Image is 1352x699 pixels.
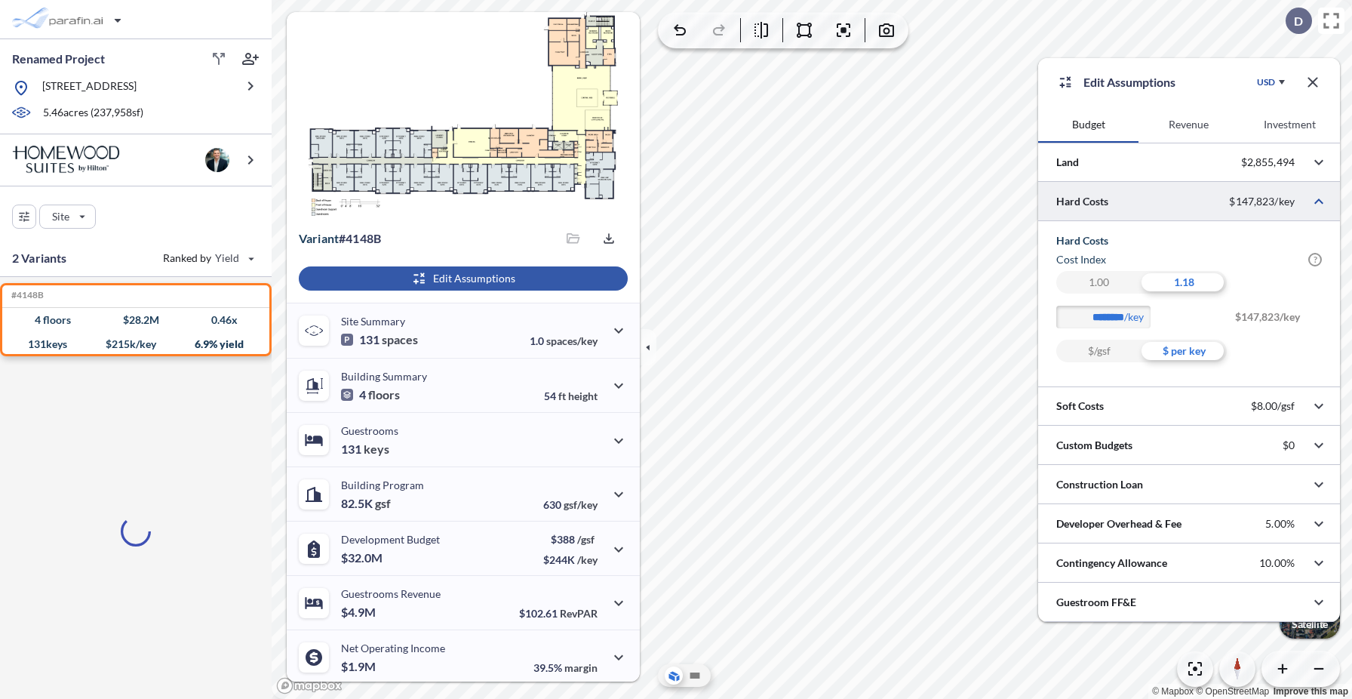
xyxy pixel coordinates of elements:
p: Developer Overhead & Fee [1056,516,1181,531]
p: Site [52,209,69,224]
p: Guestroom FF&E [1056,595,1136,610]
span: spaces/key [546,334,598,347]
span: margin [564,661,598,674]
div: USD [1257,76,1275,88]
p: 10.00% [1259,556,1295,570]
p: 5.00% [1265,517,1295,531]
p: 2 Variants [12,249,67,267]
p: Soft Costs [1056,399,1104,414]
p: $0 [1283,439,1295,452]
p: Guestrooms [341,424,398,437]
p: # 4148b [299,231,381,246]
p: Land [1056,155,1079,170]
span: $147,823/key [1235,306,1322,340]
p: [STREET_ADDRESS] [42,79,137,97]
button: Aerial View [665,667,683,685]
p: Development Budget [341,533,440,546]
p: Satellite [1292,618,1328,630]
span: gsf [375,496,391,511]
p: Building Summary [341,370,427,383]
span: gsf/key [564,498,598,511]
span: keys [364,442,389,457]
button: Site Plan [686,667,704,685]
p: $388 [543,533,598,546]
p: 131 [341,442,389,457]
p: Custom Budgets [1056,438,1132,453]
p: 5.46 acres ( 237,958 sf) [43,105,143,122]
p: Site Summary [341,315,405,328]
p: $4.9M [341,605,378,620]
span: RevPAR [560,607,598,620]
span: spaces [382,332,418,347]
p: 82.5K [341,496,391,511]
p: 1.0 [530,334,598,347]
div: 1.00 [1056,271,1142,294]
button: Edit Assumptions [299,266,628,291]
span: height [568,390,598,402]
button: Ranked by Yield [151,246,264,270]
h6: Cost index [1056,252,1106,267]
span: ? [1308,253,1322,266]
p: Edit Assumptions [1083,73,1175,91]
a: Mapbox homepage [276,677,343,694]
span: /gsf [577,533,595,546]
button: Budget [1038,106,1138,143]
p: 39.5% [533,661,598,674]
p: Construction Loan [1056,477,1143,492]
p: Net Operating Income [341,642,445,654]
button: Investment [1240,106,1340,143]
a: OpenStreetMap [1196,686,1269,697]
p: $8.00/gsf [1251,399,1295,413]
p: $1.9M [341,659,378,674]
p: D [1294,14,1303,28]
span: floors [368,387,400,402]
p: 131 [341,332,418,347]
p: $2,855,494 [1241,156,1295,169]
p: 54 [544,390,598,402]
p: $244K [543,553,598,566]
a: Mapbox [1152,686,1194,697]
button: Site [39,205,96,229]
div: $ per key [1142,340,1227,362]
img: BrandImage [12,146,120,174]
label: /key [1124,309,1158,325]
span: /key [577,553,598,566]
p: 4 [341,387,400,402]
h5: Click to copy the code [8,290,44,300]
span: ft [558,390,566,402]
span: Yield [215,251,240,266]
h5: Hard Costs [1056,233,1322,248]
p: Guestrooms Revenue [341,587,441,600]
a: Improve this map [1274,686,1348,697]
p: $32.0M [341,550,385,565]
p: $102.61 [519,607,598,620]
span: Variant [299,231,339,245]
p: Renamed Project [12,51,105,67]
div: $/gsf [1056,340,1142,362]
img: user logo [205,148,229,172]
p: 630 [543,498,598,511]
p: Building Program [341,479,424,491]
button: Revenue [1138,106,1239,143]
img: Floorplans preview [287,12,640,217]
p: Contingency Allowance [1056,556,1167,571]
div: 1.18 [1142,271,1227,294]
